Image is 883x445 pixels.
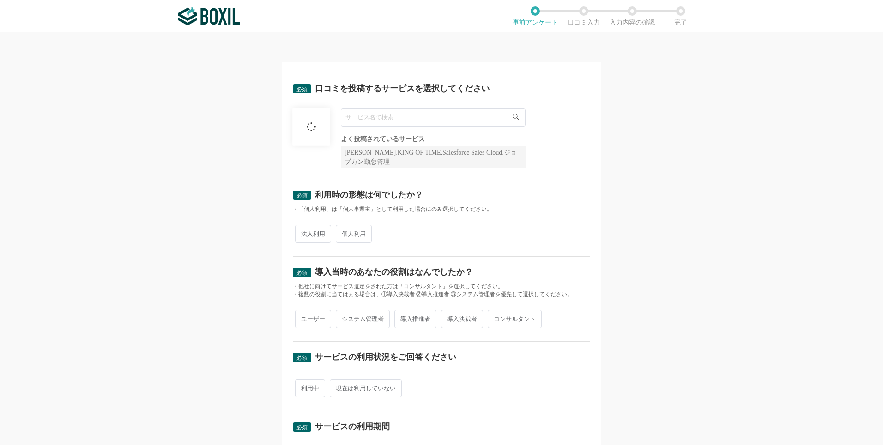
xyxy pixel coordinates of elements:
span: システム管理者 [336,310,390,328]
li: 入力内容の確認 [608,6,656,26]
span: ユーザー [295,310,331,328]
span: 導入決裁者 [441,310,483,328]
div: ・複数の役割に当てはまる場合は、①導入決裁者 ②導入推進者 ③システム管理者を優先して選択してください。 [293,290,590,298]
div: サービスの利用状況をご回答ください [315,353,456,361]
div: ・他社に向けてサービス選定をされた方は「コンサルタント」を選択してください。 [293,283,590,290]
span: 法人利用 [295,225,331,243]
span: 必須 [296,86,308,93]
span: 個人利用 [336,225,372,243]
div: よく投稿されているサービス [341,136,526,142]
div: 利用時の形態は何でしたか？ [315,191,423,199]
li: 事前アンケート [511,6,559,26]
div: サービスの利用期間 [315,422,390,431]
li: 完了 [656,6,705,26]
input: サービス名で検索 [341,108,526,127]
li: 口コミ入力 [559,6,608,26]
img: ボクシルSaaS_ロゴ [178,7,240,25]
div: 導入当時のあなたの役割はなんでしたか？ [315,268,473,276]
span: 必須 [296,424,308,431]
span: 必須 [296,270,308,276]
span: 必須 [296,355,308,361]
div: ・「個人利用」は「個人事業主」として利用した場合にのみ選択してください。 [293,205,590,213]
span: コンサルタント [488,310,542,328]
div: 口コミを投稿するサービスを選択してください [315,84,490,93]
span: 導入推進者 [394,310,436,328]
span: 利用中 [295,379,325,397]
div: [PERSON_NAME],KING OF TIME,Salesforce Sales Cloud,ジョブカン勤怠管理 [341,146,526,168]
span: 現在は利用していない [330,379,402,397]
span: 必須 [296,192,308,199]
